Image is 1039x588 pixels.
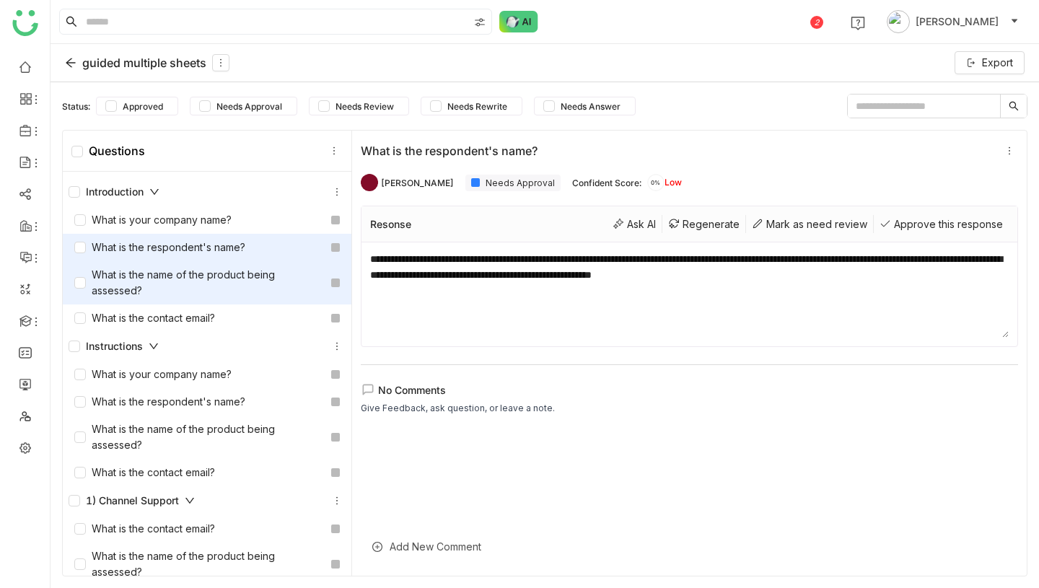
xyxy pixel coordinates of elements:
div: What is the contact email? [74,465,215,481]
div: Questions [71,144,145,158]
div: What is the respondent's name? [74,240,245,255]
div: What is the name of the product being assessed? [74,421,325,453]
div: Instructions [63,332,351,361]
img: avatar [887,10,910,33]
div: Low [647,174,682,191]
img: search-type.svg [474,17,486,28]
div: Confident Score: [572,177,641,188]
div: 1) Channel Support [69,493,195,509]
div: 2 [810,16,823,29]
div: Introduction [63,177,351,206]
div: What is the respondent's name? [361,144,995,158]
div: Resonse [370,218,411,230]
div: What is your company name? [74,212,232,228]
span: Needs Approval [211,101,288,112]
img: help.svg [851,16,865,30]
img: logo [12,10,38,36]
div: Introduction [69,184,159,200]
div: Regenerate [662,215,746,233]
div: Add New Comment [361,529,1018,564]
img: lms-comment.svg [361,382,375,397]
img: 614311cd187b40350527aed2 [361,174,378,191]
button: Export [955,51,1025,74]
div: What is the respondent's name? [74,394,245,410]
span: Needs Rewrite [442,101,513,112]
div: Status: [62,101,90,112]
div: Give Feedback, ask question, or leave a note. [361,401,555,416]
span: Needs Answer [555,101,626,112]
div: [PERSON_NAME] [381,177,454,188]
div: What is the contact email? [74,521,215,537]
img: ask-buddy-normal.svg [499,11,538,32]
span: Approved [117,101,169,112]
span: Export [982,55,1013,71]
span: No Comments [378,384,446,396]
div: Instructions [69,338,159,354]
div: Needs Approval [465,175,561,191]
span: Needs Review [330,101,400,112]
div: What is the contact email? [74,310,215,326]
button: [PERSON_NAME] [884,10,1022,33]
div: What is the name of the product being assessed? [74,267,325,299]
div: Approve this response [874,215,1009,233]
div: 1) Channel Support [63,486,351,515]
div: Mark as need review [746,215,874,233]
div: What is the name of the product being assessed? [74,548,325,580]
div: Ask AI [607,215,662,233]
div: guided multiple sheets [65,54,229,71]
span: [PERSON_NAME] [916,14,999,30]
div: What is your company name? [74,367,232,382]
span: 0% [647,180,665,185]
